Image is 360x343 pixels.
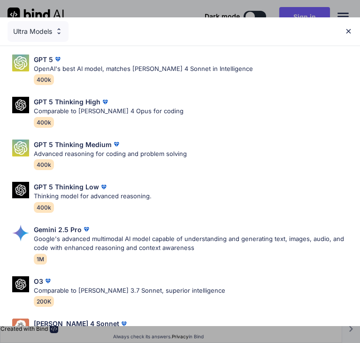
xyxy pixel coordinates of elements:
[34,74,54,85] span: 400k
[12,97,29,113] img: Pick Models
[34,202,54,213] span: 400k
[34,286,225,296] p: Comparable to [PERSON_NAME] 3.7 Sonnet, superior intelligence
[12,319,29,335] img: Pick Models
[55,27,63,35] img: Pick Models
[53,55,62,64] img: premium
[12,276,29,293] img: Pick Models
[12,55,29,71] img: Pick Models
[100,97,110,107] img: premium
[34,254,47,265] span: 1M
[34,117,54,128] span: 400k
[34,234,352,253] p: Google's advanced multimodal AI model capable of understanding and generating text, images, audio...
[82,225,91,234] img: premium
[34,97,100,107] p: GPT 5 Thinking High
[34,319,119,328] p: [PERSON_NAME] 4 Sonnet
[12,140,29,156] img: Pick Models
[34,182,99,192] p: GPT 5 Thinking Low
[34,276,43,286] p: O3
[34,296,54,307] span: 200K
[34,225,82,234] p: Gemini 2.5 Pro
[12,225,29,242] img: Pick Models
[99,182,108,192] img: premium
[34,55,53,64] p: GPT 5
[12,182,29,198] img: Pick Models
[34,149,187,159] p: Advanced reasoning for coding and problem solving
[34,64,253,74] p: OpenAI's best AI model, matches [PERSON_NAME] 4 Sonnet in Intelligence
[34,140,112,149] p: GPT 5 Thinking Medium
[8,21,69,42] div: Ultra Models
[34,107,184,116] p: Comparable to [PERSON_NAME] 4 Opus for coding
[34,192,152,201] p: Thinking model for advanced reasoning.
[112,140,121,149] img: premium
[34,159,54,170] span: 400k
[119,319,129,328] img: premium
[345,27,352,35] img: close
[43,276,53,286] img: premium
